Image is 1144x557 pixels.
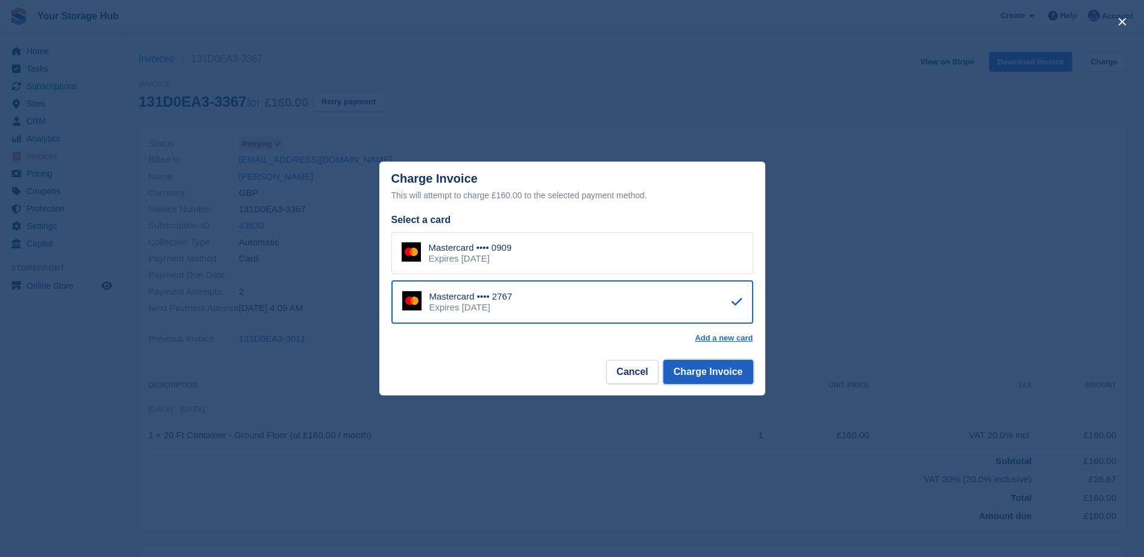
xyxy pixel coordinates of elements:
[429,291,513,302] div: Mastercard •••• 2767
[402,242,421,262] img: Mastercard Logo
[429,302,513,313] div: Expires [DATE]
[606,360,658,384] button: Cancel
[391,188,753,203] div: This will attempt to charge £160.00 to the selected payment method.
[663,360,753,384] button: Charge Invoice
[429,242,512,253] div: Mastercard •••• 0909
[1113,12,1132,31] button: close
[391,213,753,227] div: Select a card
[402,291,422,310] img: Mastercard Logo
[391,172,753,203] div: Charge Invoice
[429,253,512,264] div: Expires [DATE]
[695,333,753,343] a: Add a new card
